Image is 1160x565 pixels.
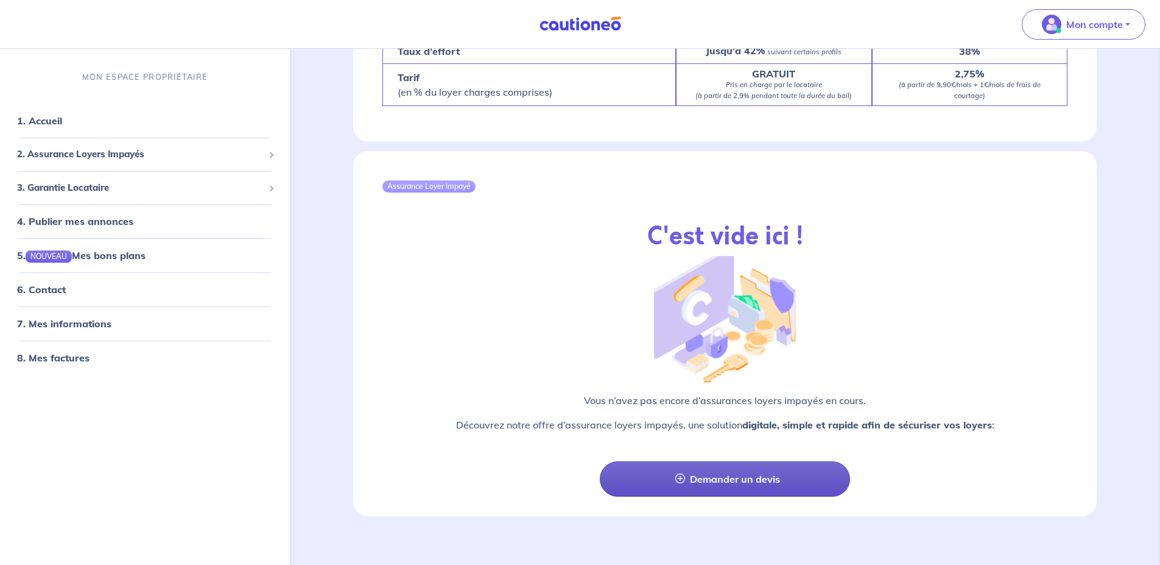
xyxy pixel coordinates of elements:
[5,209,285,233] div: 4. Publier mes annonces
[17,180,264,194] span: 3. Garantie Locataire
[382,180,476,193] div: Assurance Loyer Impayé
[955,68,984,80] strong: 2,75%
[899,80,1041,100] em: (à partir de 9,90€/mois + 1€/mois de frais de courtage)
[82,71,208,83] p: MON ESPACE PROPRIÉTAIRE
[427,418,1024,432] p: Découvrez notre offre d’assurance loyers impayés, une solution :
[600,461,850,497] a: Demander un devis
[398,45,460,57] strong: Taux d’effort
[695,80,852,100] em: Pris en charge par le locataire (à partir de 2,9% pendant toute la durée du bail)
[742,419,992,431] strong: digitale, simple et rapide afin de sécuriser vos loyers
[647,222,803,251] h2: C'est vide ici !
[1022,9,1145,40] button: illu_account_valid_menu.svgMon compte
[1066,17,1123,32] p: Mon compte
[427,393,1024,408] p: Vous n’avez pas encore d’assurances loyers impayés en cours.
[706,44,765,57] strong: Jusqu’à 42%
[535,16,626,32] img: Cautioneo
[5,346,285,370] div: 8. Mes factures
[752,68,795,80] strong: GRATUIT
[398,70,552,99] p: (en % du loyer charges comprises)
[5,277,285,302] div: 6. Contact
[17,249,146,261] a: 5.NOUVEAUMes bons plans
[654,246,795,383] img: illu_empty_gli.png
[398,71,420,84] strong: Tarif
[17,115,62,127] a: 1. Accueil
[17,215,133,227] a: 4. Publier mes annonces
[5,243,285,268] div: 5.NOUVEAUMes bons plans
[767,48,842,56] em: suivant certains profils
[17,283,66,296] a: 6. Contact
[17,352,90,364] a: 8. Mes factures
[1042,15,1061,34] img: illu_account_valid_menu.svg
[5,311,285,336] div: 7. Mes informations
[17,147,264,162] span: 2. Assurance Loyers Impayés
[5,108,285,133] div: 1. Accueil
[5,143,285,166] div: 2. Assurance Loyers Impayés
[17,318,111,330] a: 7. Mes informations
[959,45,980,57] strong: 38%
[5,176,285,199] div: 3. Garantie Locataire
